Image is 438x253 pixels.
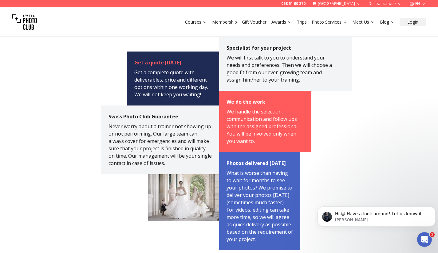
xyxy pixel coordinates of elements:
[315,194,438,236] iframe: Intercom notifications Nachricht
[312,19,347,25] a: Photo Services
[242,19,266,25] a: Gift Voucher
[210,18,239,26] button: Membership
[352,19,375,25] a: Meet Us
[377,18,397,26] button: Blog
[227,98,304,108] p: We do the work
[212,19,237,25] a: Membership
[227,44,337,54] p: Specialist for your project
[350,18,377,26] button: Meet Us
[239,18,269,26] button: Gift Voucher
[380,19,395,25] a: Blog
[271,19,292,25] a: Awards
[400,18,426,26] button: Login
[148,174,219,221] img: Book a Photographer
[12,10,37,34] img: Swiss photo club
[430,232,435,237] span: 1
[281,1,306,6] a: 058 51 00 270
[297,19,307,25] a: Trips
[227,170,293,243] span: What is worse than having to wait for months to see your photos? We promise to deliver your photo...
[109,113,212,123] p: Swiss Photo Club Guarantee
[417,232,432,247] iframe: Intercom live chat
[294,18,309,26] button: Trips
[134,59,212,69] p: Get a quote [DATE]
[185,19,207,25] a: Courses
[183,18,210,26] button: Courses
[269,18,294,26] button: Awards
[309,18,350,26] button: Photo Services
[227,108,298,144] span: We handle the selection, communication and follow ups with the assigned professional. You will be...
[134,69,208,98] span: Get a complete quote with deliverables, price and different options within one working day. We wi...
[109,123,212,167] span: Never worry about a trainer not showing up or not performing. Our large team can always cover for...
[227,54,332,83] span: We will first talk to you to understand your needs and preferences. Then we will choose a good fi...
[227,159,293,169] p: Photos delivered [DATE]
